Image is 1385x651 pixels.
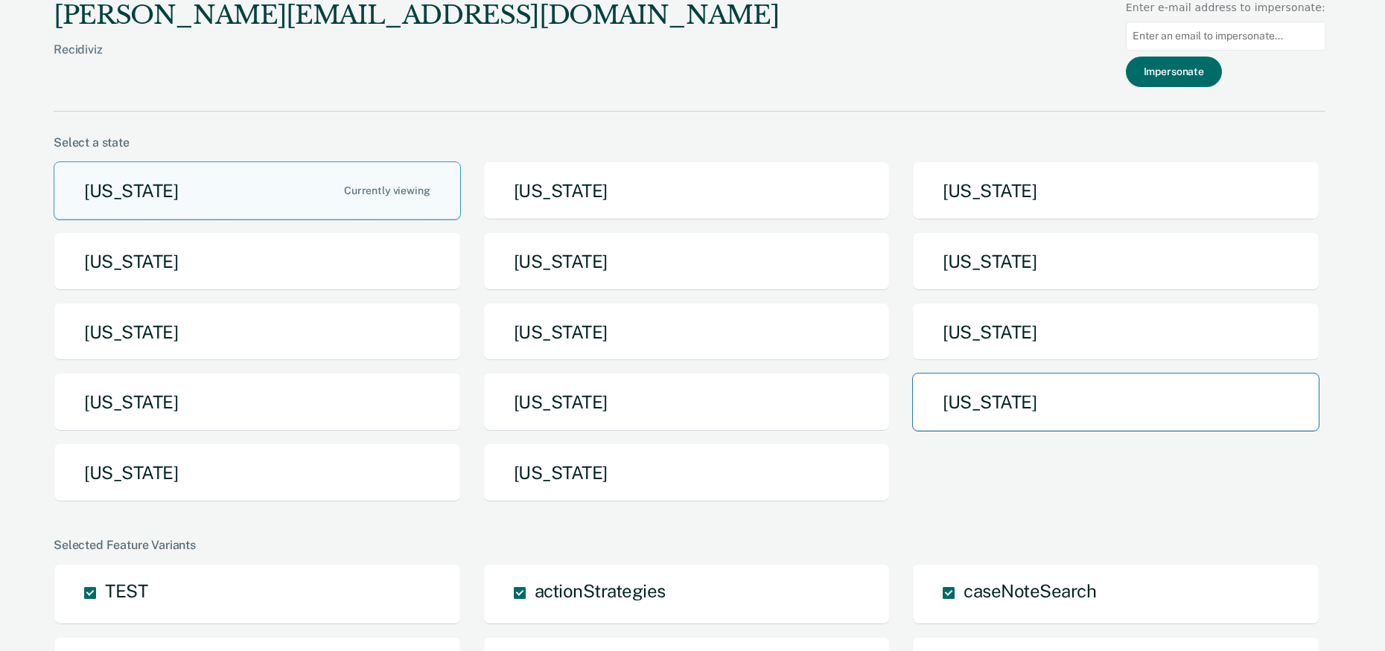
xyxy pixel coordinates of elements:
button: [US_STATE] [483,161,891,220]
button: [US_STATE] [483,303,891,362]
button: Impersonate [1126,57,1222,87]
button: [US_STATE] [54,373,461,432]
button: [US_STATE] [912,373,1319,432]
button: [US_STATE] [483,443,891,502]
div: Selected Feature Variants [54,538,1325,552]
span: caseNoteSearch [964,580,1096,601]
button: [US_STATE] [483,373,891,432]
span: actionStrategies [535,580,666,601]
div: Recidiviz [54,42,779,80]
button: [US_STATE] [912,161,1319,220]
button: [US_STATE] [54,232,461,291]
div: Select a state [54,135,1325,150]
span: TEST [105,580,147,601]
button: [US_STATE] [912,232,1319,291]
input: Enter an email to impersonate... [1126,22,1325,51]
button: [US_STATE] [912,303,1319,362]
button: [US_STATE] [483,232,891,291]
button: [US_STATE] [54,303,461,362]
button: [US_STATE] [54,161,461,220]
button: [US_STATE] [54,443,461,502]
